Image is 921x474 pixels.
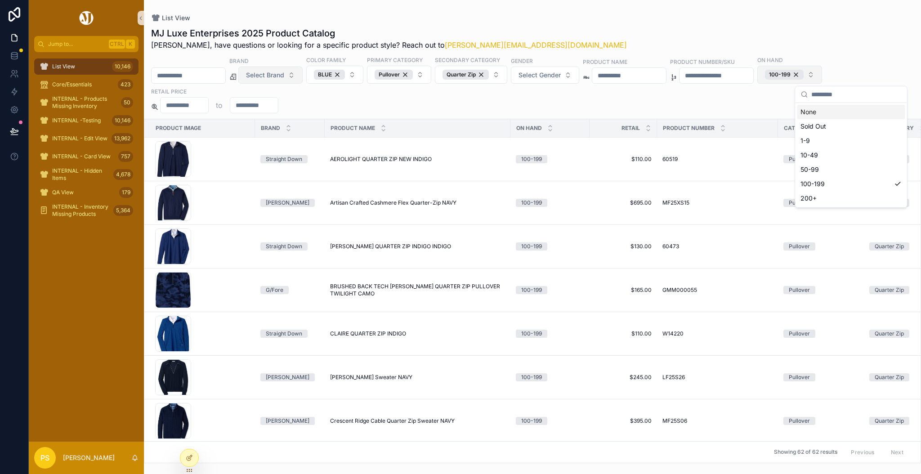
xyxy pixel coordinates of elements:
[266,199,309,207] div: [PERSON_NAME]
[765,70,804,80] div: 100-199
[331,125,375,132] span: Product Name
[330,330,505,337] a: CLAIRE QUARTER ZIP INDIGO
[330,199,456,206] span: Artisan Crafted Cashmere Flex Quarter-Zip NAVY
[595,374,652,381] span: $245.00
[789,155,810,163] div: Pullover
[375,70,413,80] button: Unselect PULLOVER
[151,13,190,22] a: List View
[797,119,905,134] div: Sold Out
[78,11,95,25] img: App logo
[662,330,684,337] span: W14220
[516,373,584,381] a: 100-199
[52,117,101,124] span: INTERNAL -Testing
[266,155,302,163] div: Straight Down
[595,286,652,294] span: $165.00
[875,242,904,250] div: Quarter Zip
[789,199,810,207] div: Pullover
[266,286,283,294] div: G/Fore
[151,87,187,95] label: Retail Price
[112,133,133,144] div: 13,962
[511,67,579,84] button: Select Button
[662,417,773,425] a: MF25S06
[662,286,697,294] span: GMM000055
[445,40,627,49] a: [PERSON_NAME][EMAIL_ADDRESS][DOMAIN_NAME]
[516,242,584,250] a: 100-199
[789,286,810,294] div: Pullover
[595,199,652,206] a: $695.00
[595,417,652,425] a: $395.00
[113,169,133,180] div: 4,678
[521,373,542,381] div: 100-199
[260,373,319,381] a: [PERSON_NAME]
[330,156,432,163] span: AEROLIGHT QUARTER ZIP NEW INDIGO
[330,330,406,337] span: CLAIRE QUARTER ZIP INDIGO
[229,57,249,65] label: Brand
[875,373,904,381] div: Quarter Zip
[435,66,507,84] button: Select Button
[595,243,652,250] a: $130.00
[595,330,652,337] span: $110.00
[663,125,715,132] span: Product Number
[662,199,773,206] a: MF25XS15
[34,184,139,201] a: QA View179
[34,148,139,165] a: INTERNAL - Card View757
[443,70,489,80] button: Unselect QUARTER_ZIP
[875,417,904,425] div: Quarter Zip
[260,155,319,163] a: Straight Down
[662,199,689,206] span: MF25XS15
[516,330,584,338] a: 100-199
[48,40,105,48] span: Jump to...
[783,155,858,163] a: Pullover
[34,202,139,219] a: INTERNAL - Inventory Missing Products5,364
[238,67,303,84] button: Select Button
[774,449,837,456] span: Showing 62 of 62 results
[52,135,107,142] span: INTERNAL - Edit View
[52,81,92,88] span: Core/Essentials
[266,330,302,338] div: Straight Down
[330,243,505,250] a: [PERSON_NAME] QUARTER ZIP INDIGO INDIGO
[662,330,773,337] a: W14220
[516,125,542,132] span: On Hand
[783,242,858,250] a: Pullover
[34,112,139,129] a: INTERNAL -Testing10,146
[783,417,858,425] a: Pullover
[330,199,505,206] a: Artisan Crafted Cashmere Flex Quarter-Zip NAVY
[521,286,542,294] div: 100-199
[314,70,345,80] button: Unselect BLUE
[516,417,584,425] a: 100-199
[595,156,652,163] a: $110.00
[52,203,110,218] span: INTERNAL - Inventory Missing Products
[246,71,284,80] span: Select Brand
[113,205,133,216] div: 5,364
[40,452,49,463] span: PS
[797,148,905,162] div: 10-49
[757,66,822,84] button: Select Button
[156,125,201,132] span: Product Image
[119,187,133,198] div: 179
[375,70,413,80] div: Pullover
[662,417,687,425] span: MF25S06
[662,374,685,381] span: LF25S26
[306,56,346,64] label: Color Family
[662,243,773,250] a: 60473
[330,283,505,297] a: BRUSHED BACK TECH [PERSON_NAME] QUARTER ZIP PULLOVER TWILIGHT CAMO
[151,27,627,40] h1: MJ Luxe Enterprises 2025 Product Catalog
[662,286,773,294] a: GMM000055
[330,417,505,425] a: Crescent Ridge Cable Quarter Zip Sweater NAVY
[789,417,810,425] div: Pullover
[367,56,423,64] label: Primary Category
[435,56,500,64] label: Secondary Category
[511,57,533,65] label: Gender
[63,453,115,462] p: [PERSON_NAME]
[797,105,905,119] div: None
[29,52,144,230] div: scrollable content
[330,417,455,425] span: Crescent Ridge Cable Quarter Zip Sweater NAVY
[789,242,810,250] div: Pullover
[118,79,133,90] div: 423
[314,70,345,80] div: BLUE
[330,374,412,381] span: [PERSON_NAME] Sweater NAVY
[662,156,773,163] a: 60519
[443,70,489,80] div: Quarter Zip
